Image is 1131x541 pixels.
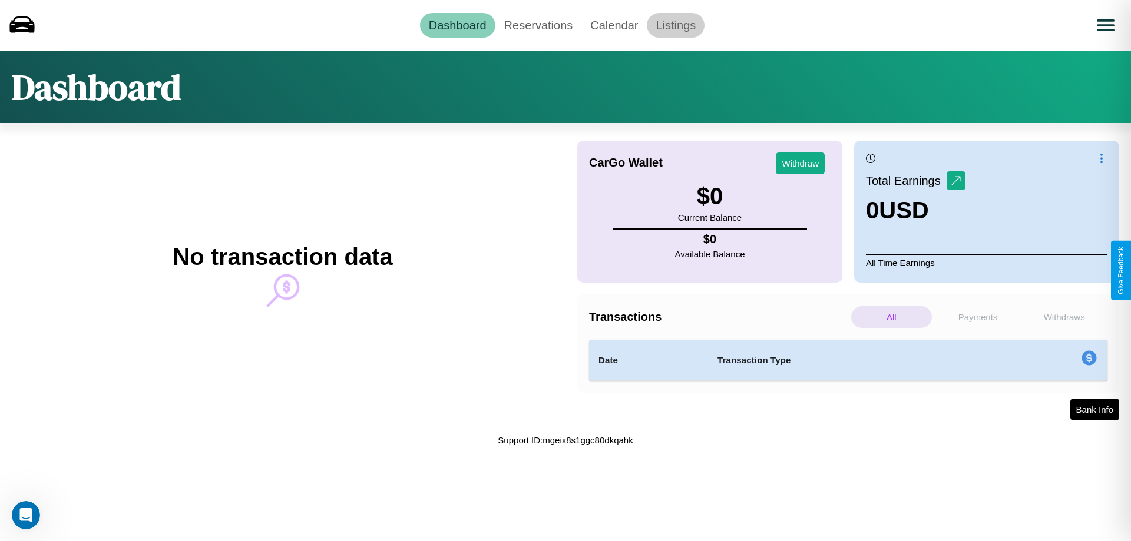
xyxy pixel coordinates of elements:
[589,156,663,170] h4: CarGo Wallet
[173,244,392,270] h2: No transaction data
[938,306,1018,328] p: Payments
[589,340,1107,381] table: simple table
[589,310,848,324] h4: Transactions
[1070,399,1119,420] button: Bank Info
[717,353,985,367] h4: Transaction Type
[495,13,582,38] a: Reservations
[866,170,947,191] p: Total Earnings
[678,210,742,225] p: Current Balance
[851,306,932,328] p: All
[866,197,965,224] h3: 0 USD
[581,13,647,38] a: Calendar
[647,13,705,38] a: Listings
[1089,9,1122,42] button: Open menu
[498,432,633,448] p: Support ID: mgeix8s1ggc80dkqahk
[1117,247,1125,294] div: Give Feedback
[420,13,495,38] a: Dashboard
[12,501,40,529] iframe: Intercom live chat
[675,246,745,262] p: Available Balance
[1024,306,1104,328] p: Withdraws
[678,183,742,210] h3: $ 0
[598,353,699,367] h4: Date
[866,254,1107,271] p: All Time Earnings
[12,63,181,111] h1: Dashboard
[776,152,825,174] button: Withdraw
[675,233,745,246] h4: $ 0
